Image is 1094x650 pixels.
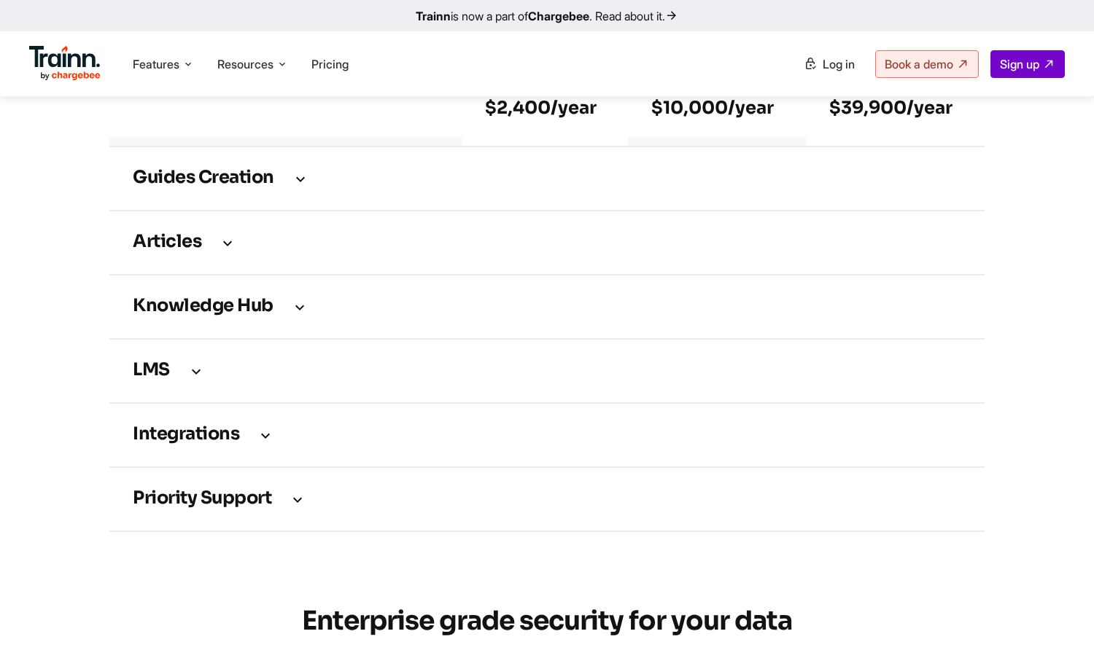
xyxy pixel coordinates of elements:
span: Sign up [1000,57,1039,71]
h3: Articles [133,235,961,251]
a: Log in [795,51,864,77]
h6: $39,900/year [829,96,961,120]
h3: Integrations [133,427,961,443]
h3: Priority support [133,491,961,507]
b: Trainn [416,9,451,23]
h2: Enterprise grade security for your data [284,598,810,645]
a: Sign up [990,50,1065,78]
a: Pricing [311,57,349,71]
span: Resources [217,56,273,72]
img: Trainn Logo [29,46,101,81]
h3: LMS [133,363,961,379]
span: Features [133,56,179,72]
b: Chargebee [528,9,589,23]
h6: $10,000/year [651,96,783,120]
h3: Guides creation [133,171,961,187]
h6: $2,400/year [485,96,605,120]
span: Book a demo [885,57,953,71]
a: Book a demo [875,50,979,78]
span: Log in [823,57,855,71]
h3: Knowledge Hub [133,299,961,315]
